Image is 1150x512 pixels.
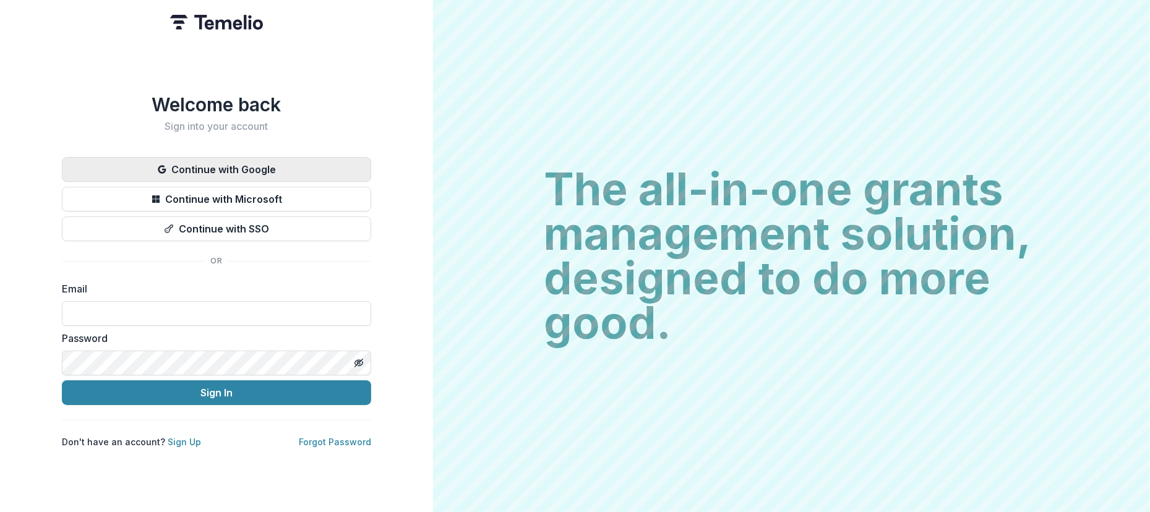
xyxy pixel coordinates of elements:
h2: Sign into your account [62,121,371,132]
img: Temelio [170,15,263,30]
h1: Welcome back [62,93,371,116]
label: Email [62,281,364,296]
button: Continue with SSO [62,216,371,241]
button: Continue with Google [62,157,371,182]
button: Continue with Microsoft [62,187,371,211]
label: Password [62,331,364,346]
a: Forgot Password [299,437,371,447]
p: Don't have an account? [62,435,201,448]
button: Sign In [62,380,371,405]
a: Sign Up [168,437,201,447]
button: Toggle password visibility [349,353,369,373]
